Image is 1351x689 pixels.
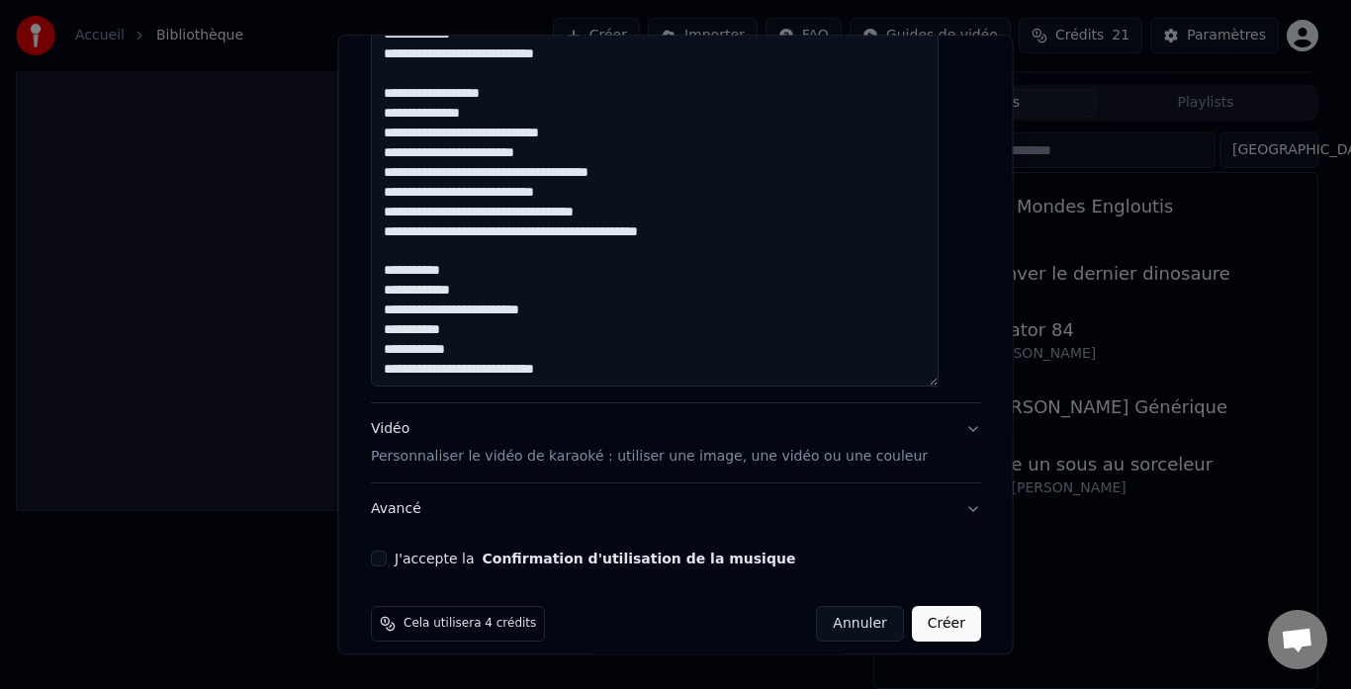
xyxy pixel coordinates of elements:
[395,553,795,566] label: J'accepte la
[371,484,981,536] button: Avancé
[816,607,903,643] button: Annuler
[371,420,928,468] div: Vidéo
[371,448,928,468] p: Personnaliser le vidéo de karaoké : utiliser une image, une vidéo ou une couleur
[404,617,536,633] span: Cela utilisera 4 crédits
[482,553,795,566] button: J'accepte la
[911,607,980,643] button: Créer
[371,404,981,483] button: VidéoPersonnaliser le vidéo de karaoké : utiliser une image, une vidéo ou une couleur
